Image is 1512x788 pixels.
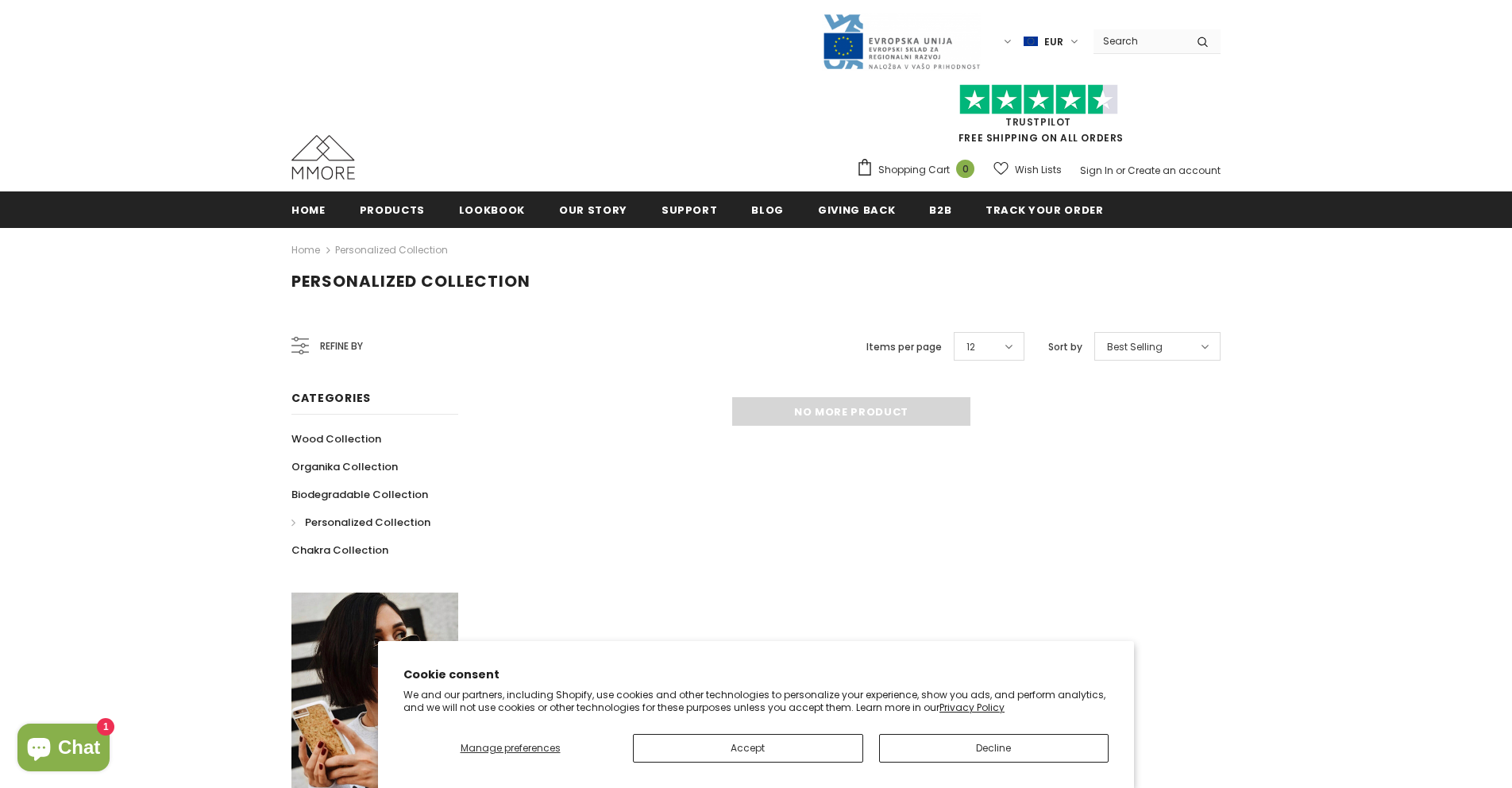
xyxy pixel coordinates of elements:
span: Products [360,203,425,218]
a: Shopping Cart 0 [856,158,982,182]
button: Decline [879,734,1109,763]
span: Manage preferences [461,741,561,755]
span: Lookbook [459,203,525,218]
span: FREE SHIPPING ON ALL ORDERS [856,91,1221,145]
a: Javni Razpis [822,34,981,48]
a: Trustpilot [1005,115,1071,129]
inbox-online-store-chat: Shopify online store chat [13,724,114,775]
a: Giving back [818,191,895,227]
span: Shopping Cart [878,162,950,178]
span: 12 [966,339,975,355]
p: We and our partners, including Shopify, use cookies and other technologies to personalize your ex... [403,689,1109,713]
a: Lookbook [459,191,525,227]
h2: Cookie consent [403,666,1109,683]
a: Biodegradable Collection [291,481,428,508]
span: Wish Lists [1015,162,1062,178]
button: Manage preferences [403,734,617,763]
a: Our Story [559,191,627,227]
span: Blog [751,203,784,218]
span: Our Story [559,203,627,218]
img: MMORE Cases [291,135,355,180]
span: support [661,203,718,218]
a: Privacy Policy [939,701,1005,714]
a: Blog [751,191,784,227]
span: Wood Collection [291,431,381,446]
a: Track your order [985,191,1103,227]
span: Giving back [818,203,895,218]
span: B2B [929,203,951,218]
a: Personalized Collection [291,508,430,536]
span: Biodegradable Collection [291,487,428,502]
a: support [661,191,718,227]
a: Organika Collection [291,453,398,481]
button: Accept [633,734,863,763]
a: Home [291,241,320,260]
a: Sign In [1080,164,1113,177]
span: Best Selling [1107,339,1163,355]
a: Wish Lists [993,156,1062,183]
label: Items per page [866,339,942,355]
span: 0 [956,160,974,178]
span: Organika Collection [291,459,398,474]
a: B2B [929,191,951,227]
span: or [1116,164,1125,177]
span: EUR [1044,34,1063,50]
a: Wood Collection [291,425,381,453]
a: Products [360,191,425,227]
a: Home [291,191,326,227]
span: Chakra Collection [291,543,388,558]
span: Track your order [985,203,1103,218]
span: Home [291,203,326,218]
span: Refine by [320,338,363,355]
a: Create an account [1128,164,1221,177]
label: Sort by [1048,339,1082,355]
span: Personalized Collection [305,515,430,530]
a: Chakra Collection [291,536,388,564]
span: Categories [291,390,371,406]
img: Javni Razpis [822,13,981,71]
img: Trust Pilot Stars [959,84,1118,115]
input: Search Site [1093,29,1185,52]
a: Personalized Collection [335,243,448,257]
span: Personalized Collection [291,270,530,292]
